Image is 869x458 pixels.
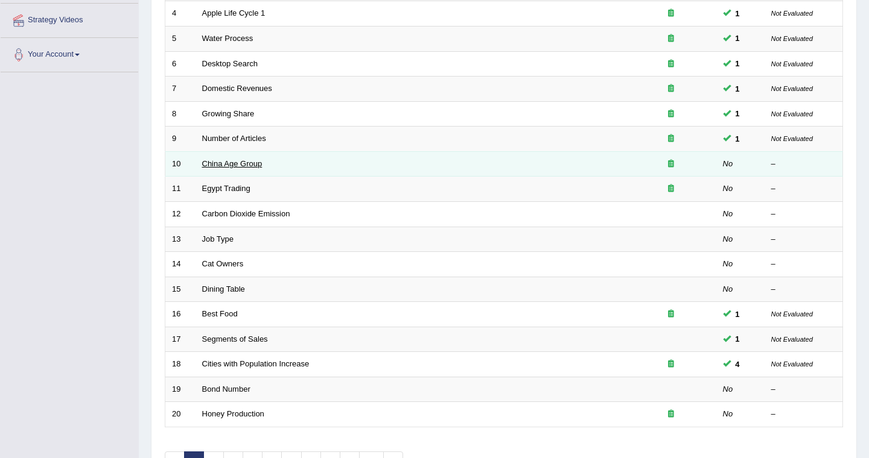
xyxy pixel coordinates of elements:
div: Exam occurring question [632,108,710,120]
td: 13 [165,227,196,252]
a: Dining Table [202,284,245,293]
div: Exam occurring question [632,359,710,370]
td: 20 [165,402,196,427]
a: Desktop Search [202,59,258,68]
td: 18 [165,352,196,377]
span: You can still take this question [731,308,745,321]
em: No [723,259,733,268]
span: You can still take this question [731,7,745,20]
div: – [771,183,836,195]
em: No [723,384,733,394]
td: 17 [165,327,196,352]
a: Strategy Videos [1,4,138,34]
em: No [723,209,733,218]
a: Job Type [202,234,234,243]
a: Growing Share [202,109,255,118]
div: – [771,234,836,245]
div: – [771,259,836,270]
small: Not Evaluated [771,35,813,42]
span: You can still take this question [731,32,745,45]
td: 10 [165,151,196,177]
td: 5 [165,27,196,52]
em: No [723,234,733,243]
div: Exam occurring question [632,409,710,420]
em: No [723,184,733,193]
small: Not Evaluated [771,10,813,17]
td: 16 [165,302,196,327]
div: – [771,284,836,295]
div: Exam occurring question [632,33,710,45]
small: Not Evaluated [771,85,813,92]
td: 9 [165,127,196,152]
a: Segments of Sales [202,334,268,343]
td: 6 [165,51,196,77]
small: Not Evaluated [771,336,813,343]
small: Not Evaluated [771,360,813,368]
small: Not Evaluated [771,60,813,67]
a: Best Food [202,309,238,318]
a: Domestic Revenues [202,84,272,93]
a: Carbon Dioxide Emission [202,209,290,218]
span: You can still take this question [731,83,745,95]
a: Bond Number [202,384,250,394]
em: No [723,159,733,168]
a: Cities with Population Increase [202,359,310,368]
a: Egypt Trading [202,184,250,193]
small: Not Evaluated [771,310,813,318]
em: No [723,409,733,418]
div: Exam occurring question [632,58,710,70]
div: – [771,209,836,220]
a: Water Process [202,34,253,43]
div: Exam occurring question [632,8,710,19]
div: Exam occurring question [632,183,710,195]
span: You can still take this question [731,333,745,345]
td: 4 [165,1,196,27]
div: Exam occurring question [632,83,710,95]
div: Exam occurring question [632,309,710,320]
em: No [723,284,733,293]
div: – [771,158,836,170]
div: – [771,409,836,420]
span: You can still take this question [731,107,745,120]
td: 15 [165,277,196,302]
a: Honey Production [202,409,264,418]
div: Exam occurring question [632,133,710,145]
td: 19 [165,377,196,402]
a: Number of Articles [202,134,266,143]
a: Cat Owners [202,259,244,268]
small: Not Evaluated [771,110,813,118]
a: Your Account [1,38,138,68]
td: 14 [165,252,196,277]
td: 8 [165,101,196,127]
td: 12 [165,201,196,227]
a: Apple Life Cycle 1 [202,8,266,17]
div: Exam occurring question [632,158,710,170]
span: You can still take this question [731,358,745,371]
a: China Age Group [202,159,263,168]
div: – [771,384,836,395]
td: 11 [165,177,196,202]
td: 7 [165,77,196,102]
span: You can still take this question [731,133,745,145]
span: You can still take this question [731,57,745,70]
small: Not Evaluated [771,135,813,142]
